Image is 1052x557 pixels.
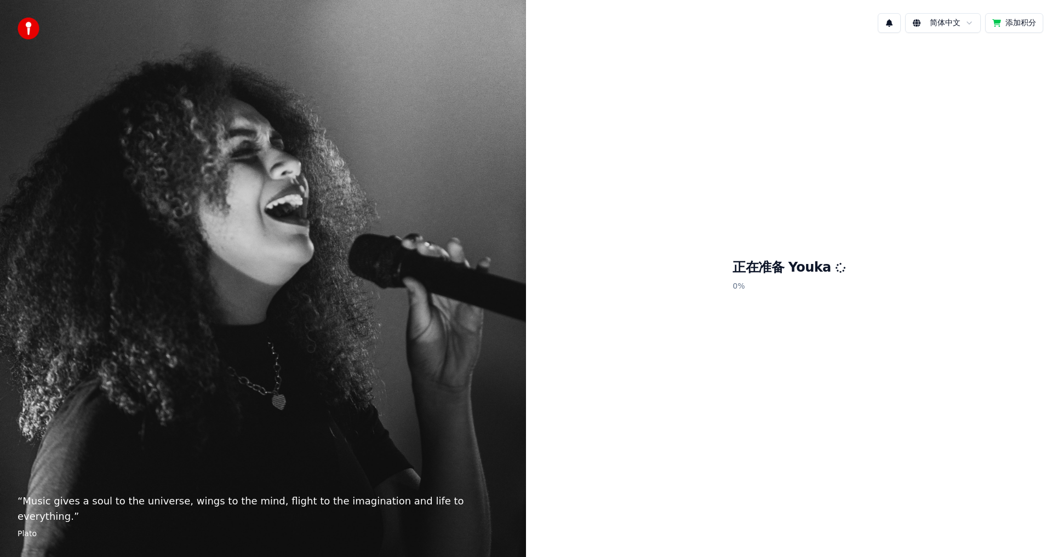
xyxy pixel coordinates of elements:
footer: Plato [18,529,508,539]
img: youka [18,18,39,39]
button: 添加积分 [985,13,1043,33]
h1: 正在准备 Youka [733,259,845,277]
p: “ Music gives a soul to the universe, wings to the mind, flight to the imagination and life to ev... [18,493,508,524]
p: 0 % [733,277,845,296]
